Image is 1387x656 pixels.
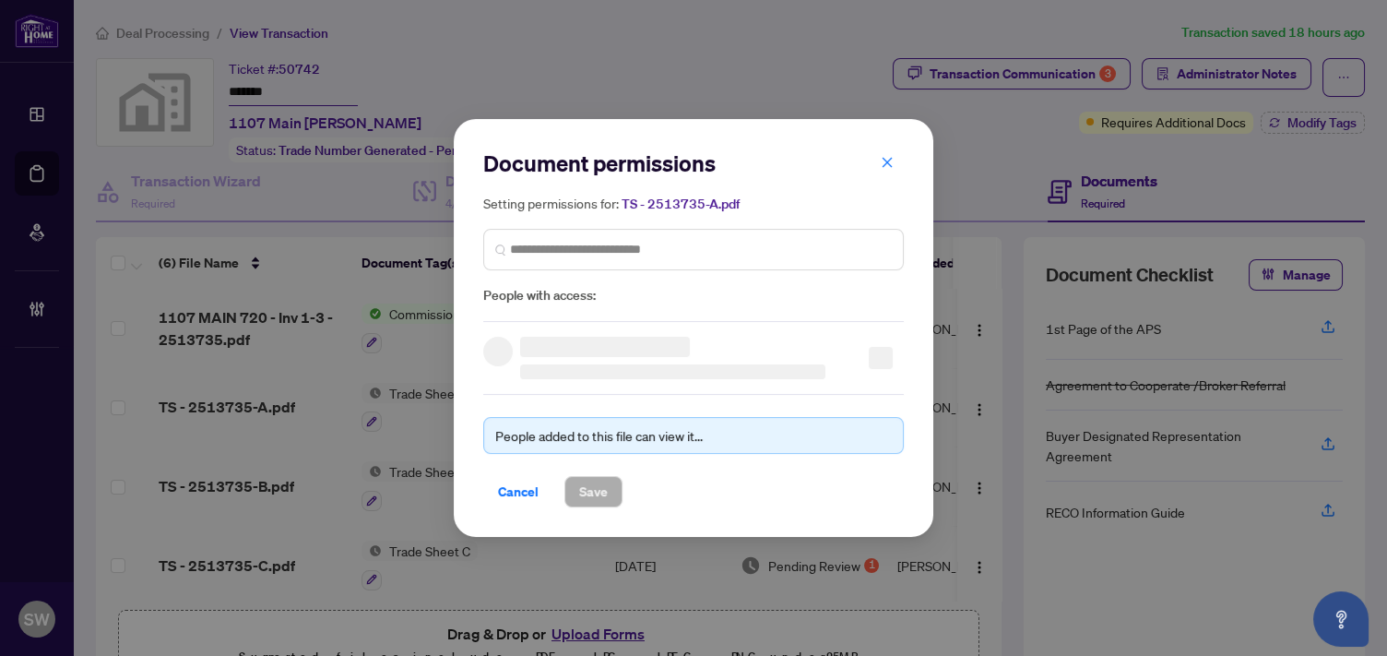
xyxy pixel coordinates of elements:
[622,196,740,212] span: TS - 2513735-A.pdf
[1313,591,1369,647] button: Open asap
[483,285,904,306] span: People with access:
[483,193,904,214] h5: Setting permissions for:
[495,244,506,255] img: search_icon
[495,425,892,446] div: People added to this file can view it...
[483,149,904,178] h2: Document permissions
[483,476,553,507] button: Cancel
[498,477,539,507] span: Cancel
[881,156,894,169] span: close
[564,476,622,507] button: Save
